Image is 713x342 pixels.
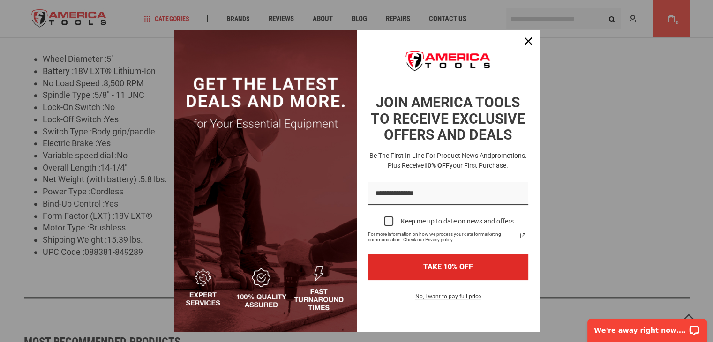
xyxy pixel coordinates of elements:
svg: close icon [525,37,532,45]
button: TAKE 10% OFF [368,254,528,280]
a: Read our Privacy Policy [517,230,528,241]
div: Keep me up to date on news and offers [401,217,514,225]
strong: 10% OFF [424,162,450,169]
span: For more information on how we process your data for marketing communication. Check our Privacy p... [368,231,517,243]
svg: link icon [517,230,528,241]
span: promotions. Plus receive your first purchase. [388,152,527,169]
button: Close [517,30,540,52]
button: No, I want to pay full price [408,291,488,307]
iframe: LiveChat chat widget [581,312,713,342]
h3: Be the first in line for product news and [366,151,530,171]
input: Email field [368,182,528,206]
strong: JOIN AMERICA TOOLS TO RECEIVE EXCLUSIVE OFFERS AND DEALS [371,94,525,143]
